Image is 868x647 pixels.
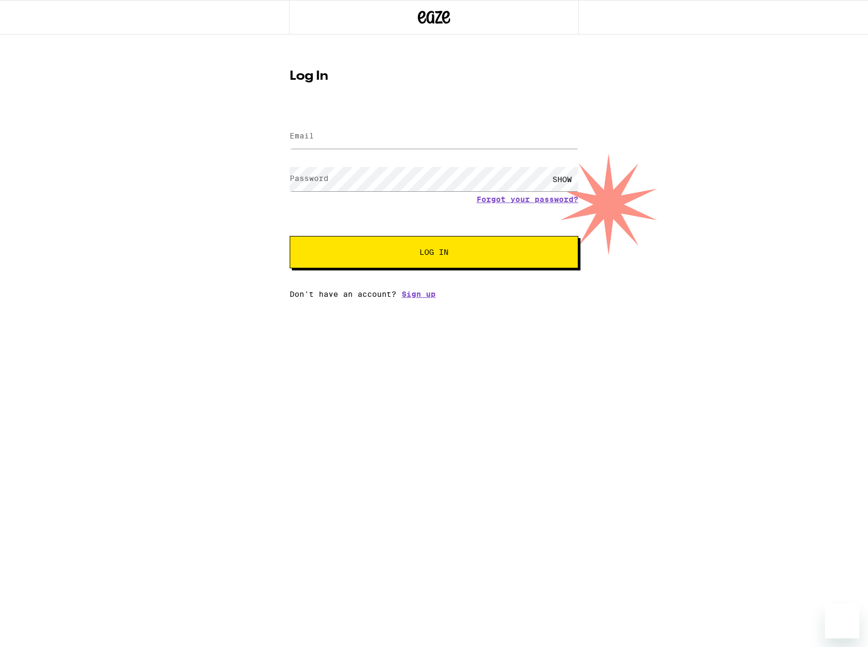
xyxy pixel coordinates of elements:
[477,195,578,204] a: Forgot your password?
[290,70,578,83] h1: Log In
[290,174,328,183] label: Password
[290,131,314,140] label: Email
[419,248,449,256] span: Log In
[825,604,859,638] iframe: Button to launch messaging window
[290,124,578,149] input: Email
[290,236,578,268] button: Log In
[546,167,578,191] div: SHOW
[402,290,436,298] a: Sign up
[290,290,578,298] div: Don't have an account?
